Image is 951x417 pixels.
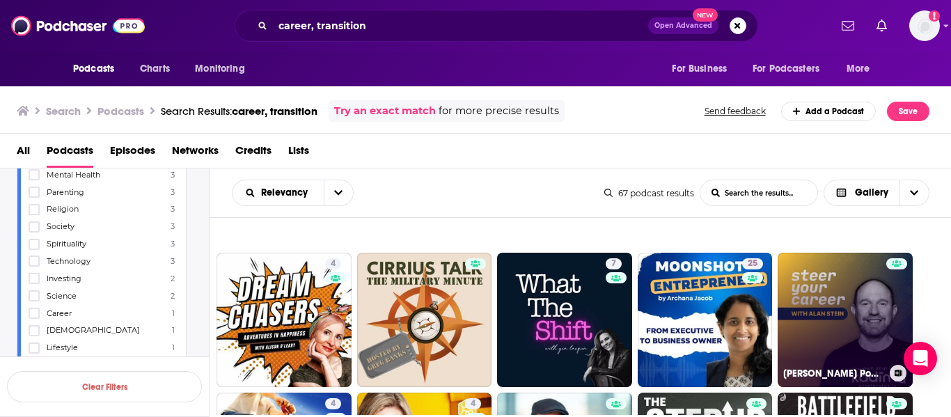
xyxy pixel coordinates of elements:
[871,14,893,38] a: Show notifications dropdown
[97,104,144,118] h3: Podcasts
[929,10,940,22] svg: Add a profile image
[471,397,475,411] span: 4
[110,139,155,168] a: Episodes
[131,56,178,82] a: Charts
[232,180,354,206] h2: Choose List sort
[171,274,175,283] span: 2
[63,56,132,82] button: open menu
[172,343,175,352] span: 1
[17,139,30,168] a: All
[325,398,341,409] a: 4
[73,59,114,79] span: Podcasts
[172,139,219,168] a: Networks
[742,258,763,269] a: 25
[465,398,481,409] a: 4
[171,204,175,214] span: 3
[172,308,175,318] span: 1
[604,188,694,198] div: 67 podcast results
[235,139,272,168] a: Credits
[273,15,648,37] input: Search podcasts, credits, & more...
[233,188,324,198] button: open menu
[47,170,100,180] span: Mental Health
[232,104,317,118] span: career, transition
[662,56,744,82] button: open menu
[654,22,712,29] span: Open Advanced
[171,221,175,231] span: 3
[909,10,940,41] span: Logged in as angelabellBL2024
[648,17,718,34] button: Open AdvancedNew
[47,291,77,301] span: Science
[171,291,175,301] span: 2
[261,188,313,198] span: Relevancy
[331,397,336,411] span: 4
[171,187,175,197] span: 3
[331,257,336,271] span: 4
[161,104,317,118] div: Search Results:
[700,105,770,117] button: Send feedback
[606,258,622,269] a: 7
[847,59,870,79] span: More
[855,188,888,198] span: Gallery
[753,59,819,79] span: For Podcasters
[195,59,244,79] span: Monitoring
[235,10,758,42] div: Search podcasts, credits, & more...
[217,253,352,388] a: 4
[47,187,84,197] span: Parenting
[47,308,72,318] span: Career
[185,56,262,82] button: open menu
[887,102,929,121] button: Save
[781,102,877,121] a: Add a Podcast
[47,221,74,231] span: Society
[824,180,930,206] button: Choose View
[171,256,175,266] span: 3
[748,257,757,271] span: 25
[909,10,940,41] button: Show profile menu
[11,13,145,39] img: Podchaser - Follow, Share and Rate Podcasts
[172,325,175,335] span: 1
[672,59,727,79] span: For Business
[783,368,884,379] h3: [PERSON_NAME] Podcast
[497,253,632,388] a: 7
[836,14,860,38] a: Show notifications dropdown
[744,56,840,82] button: open menu
[161,104,317,118] a: Search Results:career, transition
[638,253,773,388] a: 25
[611,257,616,271] span: 7
[47,343,78,352] span: Lifestyle
[47,204,79,214] span: Religion
[47,256,91,266] span: Technology
[47,325,140,335] span: [DEMOGRAPHIC_DATA]
[140,59,170,79] span: Charts
[47,139,93,168] a: Podcasts
[47,239,86,249] span: Spirituality
[47,274,81,283] span: Investing
[7,371,202,402] button: Clear Filters
[334,103,436,119] a: Try an exact match
[171,239,175,249] span: 3
[171,170,175,180] span: 3
[693,8,718,22] span: New
[46,104,81,118] h3: Search
[288,139,309,168] a: Lists
[909,10,940,41] img: User Profile
[439,103,559,119] span: for more precise results
[778,253,913,388] a: [PERSON_NAME] Podcast
[325,258,341,269] a: 4
[324,180,353,205] button: open menu
[837,56,888,82] button: open menu
[904,342,937,375] div: Open Intercom Messenger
